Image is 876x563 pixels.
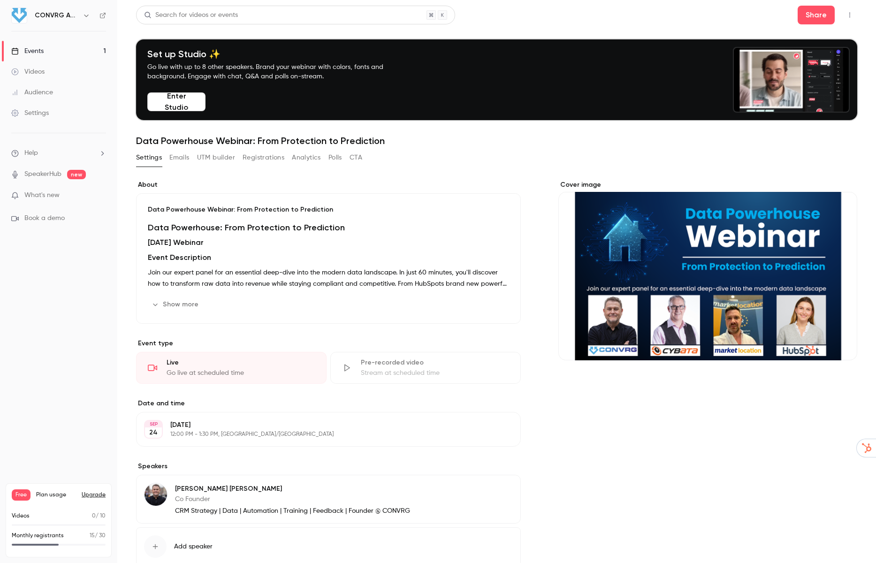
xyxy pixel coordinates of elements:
[361,368,509,378] div: Stream at scheduled time
[24,148,38,158] span: Help
[12,512,30,520] p: Videos
[136,352,327,384] div: LiveGo live at scheduled time
[92,512,106,520] p: / 10
[136,339,521,348] p: Event type
[11,88,53,97] div: Audience
[144,10,238,20] div: Search for videos or events
[148,205,509,214] p: Data Powerhouse Webinar: From Protection to Prediction
[24,213,65,223] span: Book a demo
[11,108,49,118] div: Settings
[12,489,30,501] span: Free
[175,495,410,504] p: Co Founder
[169,150,189,165] button: Emails
[136,135,857,146] h1: Data Powerhouse Webinar: From Protection to Prediction
[292,150,321,165] button: Analytics
[328,150,342,165] button: Polls
[350,150,362,165] button: CTA
[170,431,471,438] p: 12:00 PM - 1:30 PM, [GEOGRAPHIC_DATA]/[GEOGRAPHIC_DATA]
[361,358,509,367] div: Pre-recorded video
[167,368,315,378] div: Go live at scheduled time
[148,297,204,312] button: Show more
[148,252,509,263] h3: Event Description
[11,67,45,76] div: Videos
[147,92,206,111] button: Enter Studio
[12,532,64,540] p: Monthly registrants
[136,462,521,471] label: Speakers
[148,222,509,233] h1: Data Powerhouse: From Protection to Prediction
[175,484,410,494] p: [PERSON_NAME] [PERSON_NAME]
[12,8,27,23] img: CONVRG Agency
[170,420,471,430] p: [DATE]
[558,180,857,190] label: Cover image
[243,150,284,165] button: Registrations
[149,428,158,437] p: 24
[136,399,521,408] label: Date and time
[82,491,106,499] button: Upgrade
[136,150,162,165] button: Settings
[11,46,44,56] div: Events
[147,62,405,81] p: Go live with up to 8 other speakers. Brand your webinar with colors, fonts and background. Engage...
[24,169,61,179] a: SpeakerHub
[174,542,213,551] span: Add speaker
[330,352,521,384] div: Pre-recorded videoStream at scheduled time
[136,180,521,190] label: About
[136,475,521,524] div: Tony Dowling[PERSON_NAME] [PERSON_NAME]Co FounderCRM Strategy | Data | Automation | Training | Fe...
[95,191,106,200] iframe: Noticeable Trigger
[148,267,509,289] p: Join our expert panel for an essential deep-dive into the modern data landscape. In just 60 minut...
[175,506,410,516] p: CRM Strategy | Data | Automation | Training | Feedback | Founder @ CONVRG
[24,190,60,200] span: What's new
[11,148,106,158] li: help-dropdown-opener
[145,421,162,427] div: SEP
[92,513,96,519] span: 0
[67,170,86,179] span: new
[148,237,509,248] h2: [DATE] Webinar
[36,491,76,499] span: Plan usage
[35,11,79,20] h6: CONVRG Agency
[197,150,235,165] button: UTM builder
[147,48,405,60] h4: Set up Studio ✨
[90,533,95,539] span: 15
[145,483,167,506] img: Tony Dowling
[167,358,315,367] div: Live
[558,180,857,360] section: Cover image
[90,532,106,540] p: / 30
[798,6,835,24] button: Share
